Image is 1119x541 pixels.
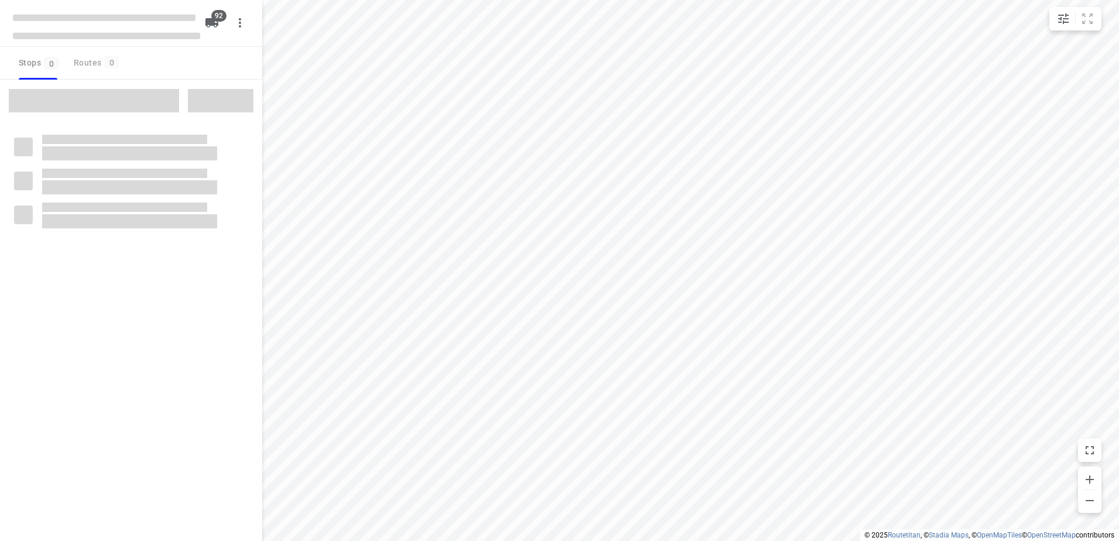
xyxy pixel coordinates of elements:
[864,531,1114,539] li: © 2025 , © , © © contributors
[1027,531,1076,539] a: OpenStreetMap
[929,531,969,539] a: Stadia Maps
[1049,7,1101,30] div: small contained button group
[888,531,921,539] a: Routetitan
[1052,7,1075,30] button: Map settings
[977,531,1022,539] a: OpenMapTiles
